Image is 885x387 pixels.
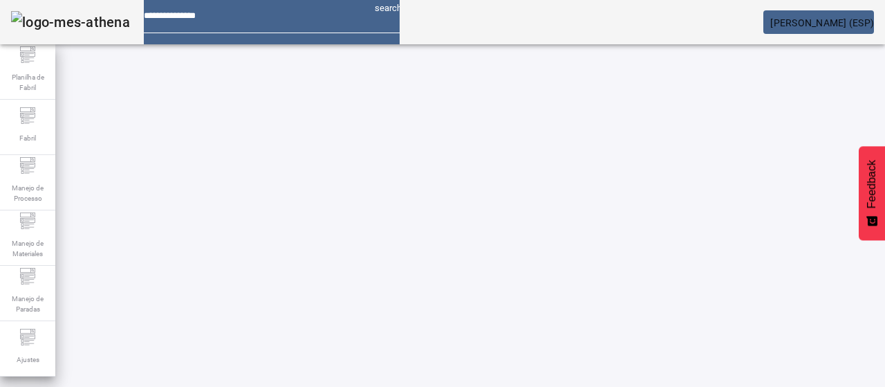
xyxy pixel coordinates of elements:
[7,289,48,318] span: Manejo de Paradas
[7,68,48,97] span: Planilha de Fabril
[11,11,130,33] img: logo-mes-athena
[866,160,878,208] span: Feedback
[770,17,874,28] span: [PERSON_NAME] (ESP)
[859,146,885,240] button: Feedback - Mostrar pesquisa
[15,129,40,147] span: Fabril
[7,179,48,208] span: Manejo de Processo
[7,234,48,263] span: Manejo de Materiales
[12,350,44,369] span: Ajustes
